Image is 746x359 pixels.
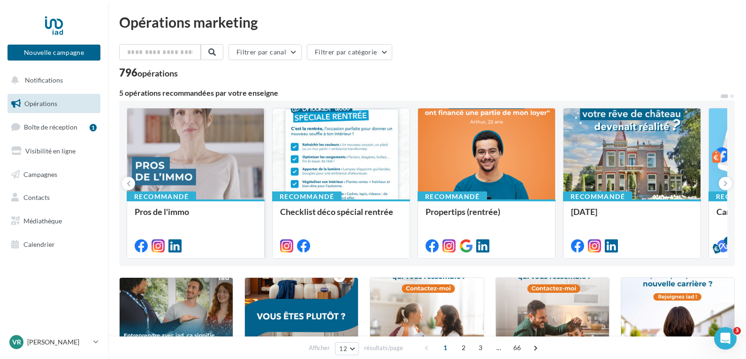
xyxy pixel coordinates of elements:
[307,44,392,60] button: Filtrer par catégorie
[6,117,102,137] a: Boîte de réception1
[24,99,57,107] span: Opérations
[6,211,102,231] a: Médiathèque
[280,207,402,226] div: Checklist déco spécial rentrée
[119,89,720,97] div: 5 opérations recommandées par votre enseigne
[364,344,403,352] span: résultats/page
[24,123,77,131] span: Boîte de réception
[23,240,55,248] span: Calendrier
[563,191,632,202] div: Recommandé
[23,170,57,178] span: Campagnes
[272,191,342,202] div: Recommandé
[119,68,178,78] div: 796
[6,141,102,161] a: Visibilité en ligne
[733,327,741,335] span: 3
[12,337,21,347] span: Vr
[6,188,102,207] a: Contacts
[510,340,525,355] span: 66
[335,342,359,355] button: 12
[137,69,178,77] div: opérations
[714,327,737,350] iframe: Intercom live chat
[456,340,471,355] span: 2
[6,235,102,254] a: Calendrier
[6,70,99,90] button: Notifications
[438,340,453,355] span: 1
[8,333,100,351] a: Vr [PERSON_NAME]
[571,207,693,226] div: [DATE]
[426,207,548,226] div: Propertips (rentrée)
[90,124,97,131] div: 1
[23,193,50,201] span: Contacts
[339,345,347,352] span: 12
[6,94,102,114] a: Opérations
[25,76,63,84] span: Notifications
[135,207,257,226] div: Pros de l'immo
[724,237,732,245] div: 5
[119,15,735,29] div: Opérations marketing
[418,191,487,202] div: Recommandé
[6,165,102,184] a: Campagnes
[8,45,100,61] button: Nouvelle campagne
[23,217,62,225] span: Médiathèque
[27,337,90,347] p: [PERSON_NAME]
[491,340,506,355] span: ...
[228,44,302,60] button: Filtrer par canal
[309,344,330,352] span: Afficher
[25,147,76,155] span: Visibilité en ligne
[473,340,488,355] span: 3
[127,191,196,202] div: Recommandé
